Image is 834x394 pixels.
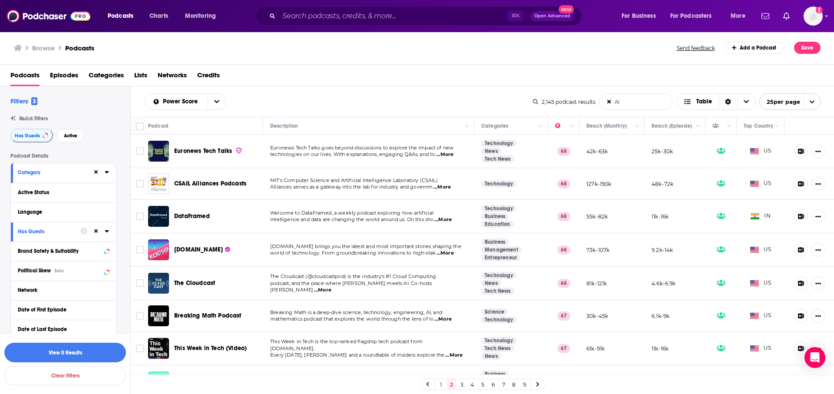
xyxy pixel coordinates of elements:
a: Credits [197,68,220,86]
a: Business [481,238,509,245]
span: Every [DATE], [PERSON_NAME] and a roundtable of insiders explore the [270,352,445,358]
button: Show More Button [811,209,825,223]
img: DataFramed [148,206,169,227]
p: 61k-91k [586,345,605,352]
button: open menu [145,99,208,105]
a: 6 [489,379,497,390]
span: IN [751,212,771,221]
img: Euronews Tech Talks [148,141,169,162]
a: Show notifications dropdown [758,9,773,23]
a: Euronews Tech Talks [174,147,242,156]
span: The Cloudcast (@cloudcastpod) is the industry's #1 Cloud Computing [270,273,436,279]
div: Reach (Episode) [652,121,692,131]
div: Date of First Episode [18,307,103,313]
button: open menu [208,94,226,109]
button: Date of Last Episode [18,324,109,334]
a: 3 [457,379,466,390]
a: Breaking Math Podcast [174,311,242,320]
button: Political SkewBeta [18,265,109,276]
p: 30k-45k [586,312,608,320]
img: Fintech Insider Podcast by 11:FS [148,371,169,392]
span: Active [64,133,77,138]
a: The Cloudcast [174,279,215,288]
a: Education [481,221,514,228]
span: Podcasts [108,10,133,22]
div: Categories [481,121,508,131]
span: US [750,245,771,254]
span: Fintech Insider Podcast by 11:FS [174,374,250,390]
button: Save [794,42,821,54]
img: This Week in Tech (Video) [148,338,169,359]
a: Technology [481,140,516,147]
a: Charts [144,9,173,23]
a: 2 [447,379,456,390]
h2: Choose List sort [145,93,226,110]
span: New [559,5,574,13]
button: Choose View [676,93,756,110]
p: 73k-107k [586,246,609,254]
button: Category [18,167,93,178]
div: Reach (Monthly) [586,121,627,131]
button: Brand Safety & Suitability [18,245,109,256]
div: 2,145 podcast results [533,99,596,105]
span: More [731,10,745,22]
a: Tech News [481,345,514,352]
img: Podchaser - Follow, Share and Rate Podcasts [7,8,90,24]
span: Logged in as kindrieri [804,7,823,26]
span: Charts [149,10,168,22]
a: Podcasts [10,68,40,86]
p: 127k-190k [586,180,612,188]
div: Podcast [148,121,169,131]
span: Political Skew [18,268,51,274]
span: world of technology. From groundbreaking innovations to high-stak [270,250,436,256]
button: Show More Button [811,243,825,257]
div: Language [18,209,103,215]
button: Show More Button [811,309,825,323]
span: ...More [434,216,452,223]
p: 25k-30k [652,148,673,155]
span: Table [696,99,712,105]
button: Column Actions [536,121,546,132]
span: US [750,279,771,288]
span: US [750,179,771,188]
span: Quick Filters [19,116,48,122]
button: Active [56,129,85,142]
span: Has Guests [15,133,40,138]
a: Technology [481,205,516,212]
span: ...More [437,250,454,257]
p: 68 [557,179,570,188]
h3: Browse [32,44,55,52]
div: Has Guests [712,121,725,131]
p: 42k-63k [586,148,608,155]
span: [DOMAIN_NAME] [174,246,223,253]
img: The Cloudcast [148,273,169,294]
img: verified Badge [235,147,242,154]
div: Open Intercom Messenger [804,347,825,368]
a: Business [481,213,509,220]
div: Search podcasts, credits, & more... [263,6,590,26]
a: News [481,280,501,287]
span: Toggle select row [136,312,144,320]
span: Toggle select row [136,279,144,287]
span: Toggle select row [136,180,144,188]
p: 48k-72k [652,180,673,188]
a: 9 [520,379,529,390]
span: Toggle select row [136,212,144,220]
button: Has Guests [10,129,53,142]
span: The Cloudcast [174,279,215,287]
span: technologies on our lives. With explanations, engaging Q&As, and liv [270,151,436,157]
div: Top Country [744,121,773,131]
span: Euronews Tech Talks [174,147,232,155]
button: Show profile menu [804,7,823,26]
div: Beta [54,268,64,274]
span: Breaking Math is a deep-dive science, technology, engineering, AI, and [270,309,442,315]
button: open menu [616,9,667,23]
p: 11k-16k [652,213,669,220]
span: Alliances serves as a gateway into the lab for industry and governm [270,184,433,190]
